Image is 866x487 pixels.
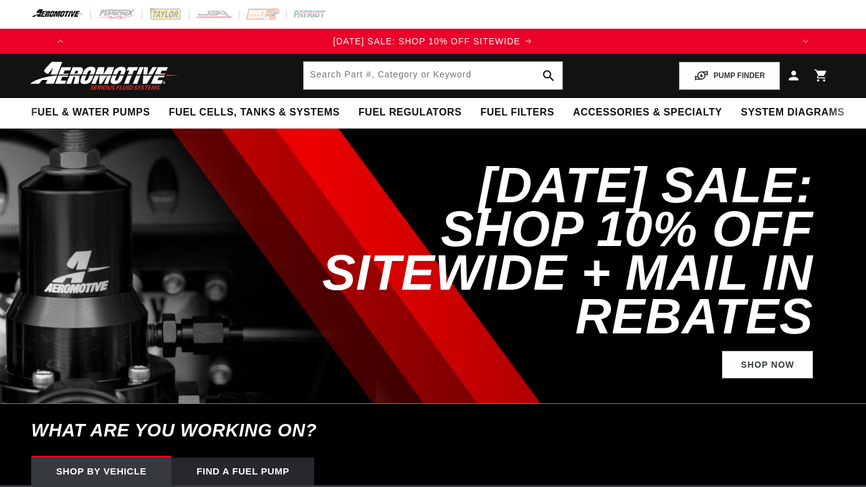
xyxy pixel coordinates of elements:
summary: Fuel & Water Pumps [22,98,160,127]
button: Translation missing: en.sections.announcements.previous_announcement [48,29,73,54]
span: [DATE] SALE: SHOP 10% OFF SITEWIDE [333,36,520,46]
summary: Accessories & Specialty [564,98,731,127]
span: Fuel Cells, Tanks & Systems [169,106,340,119]
span: Accessories & Specialty [573,106,722,119]
h2: [DATE] SALE: SHOP 10% OFF SITEWIDE + MAIL IN REBATES [280,164,813,338]
a: [DATE] SALE: SHOP 10% OFF SITEWIDE [73,34,792,48]
span: Fuel Filters [480,106,554,119]
summary: System Diagrams [731,98,854,127]
summary: Fuel Regulators [349,98,471,127]
button: PUMP FINDER [679,62,780,90]
span: Fuel Regulators [358,106,461,119]
div: Shop by vehicle [31,458,171,485]
button: search button [535,62,562,89]
summary: Fuel Cells, Tanks & Systems [160,98,349,127]
span: System Diagrams [741,106,844,119]
button: Translation missing: en.sections.announcements.next_announcement [793,29,818,54]
input: Search by Part Number, Category or Keyword [304,62,562,89]
div: Announcement [73,34,792,48]
div: 1 of 3 [73,34,792,48]
a: Shop Now [722,351,813,379]
summary: Fuel Filters [471,98,564,127]
img: Aeromotive [27,61,183,91]
span: Fuel & Water Pumps [31,106,150,119]
div: Find a Fuel Pump [171,458,314,485]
